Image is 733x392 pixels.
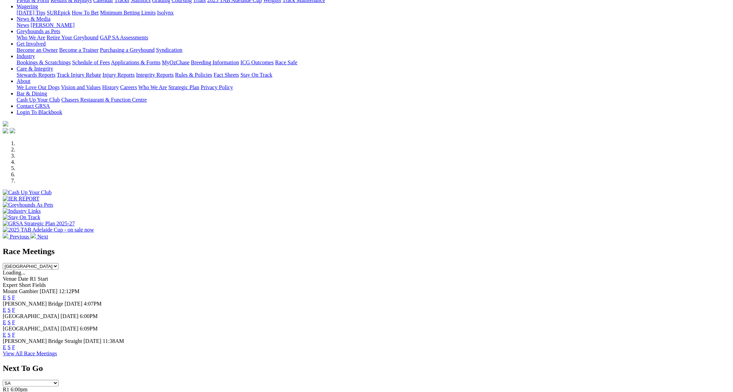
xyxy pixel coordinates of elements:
[80,326,98,332] span: 6:09PM
[3,233,8,239] img: chevron-left-pager-white.svg
[47,10,70,16] a: SUREpick
[201,84,233,90] a: Privacy Policy
[3,270,25,276] span: Loading...
[17,91,47,96] a: Bar & Dining
[3,234,30,240] a: Previous
[17,97,730,103] div: Bar & Dining
[17,53,35,59] a: Industry
[8,319,11,325] a: S
[3,326,59,332] span: [GEOGRAPHIC_DATA]
[3,364,730,373] h2: Next To Go
[157,10,174,16] a: Isolynx
[72,59,110,65] a: Schedule of Fees
[3,121,8,127] img: logo-grsa-white.png
[12,307,15,313] a: F
[191,59,239,65] a: Breeding Information
[17,3,38,9] a: Wagering
[12,295,15,300] a: F
[3,332,6,338] a: E
[17,22,29,28] a: News
[47,35,99,40] a: Retire Your Greyhound
[3,301,63,307] span: [PERSON_NAME] Bridge
[100,10,156,16] a: Minimum Betting Limits
[17,41,46,47] a: Get Involved
[3,307,6,313] a: E
[61,84,101,90] a: Vision and Values
[3,196,39,202] img: IER REPORT
[3,208,41,214] img: Industry Links
[240,72,272,78] a: Stay On Track
[8,307,11,313] a: S
[100,47,155,53] a: Purchasing a Greyhound
[17,59,71,65] a: Bookings & Scratchings
[10,234,29,240] span: Previous
[102,72,135,78] a: Injury Reports
[3,128,8,133] img: facebook.svg
[17,109,62,115] a: Login To Blackbook
[138,84,167,90] a: Who We Are
[12,319,15,325] a: F
[240,59,274,65] a: ICG Outcomes
[3,221,75,227] img: GRSA Strategic Plan 2025-27
[17,59,730,66] div: Industry
[136,72,174,78] a: Integrity Reports
[17,16,51,22] a: News & Media
[102,84,119,90] a: History
[103,338,124,344] span: 11:38AM
[80,313,98,319] span: 6:00PM
[100,35,148,40] a: GAP SA Assessments
[3,247,730,256] h2: Race Meetings
[111,59,161,65] a: Applications & Forms
[162,59,190,65] a: MyOzChase
[17,72,730,78] div: Care & Integrity
[83,338,101,344] span: [DATE]
[37,234,48,240] span: Next
[17,66,53,72] a: Care & Integrity
[8,295,11,300] a: S
[3,351,57,356] a: View All Race Meetings
[3,344,6,350] a: E
[17,35,730,41] div: Greyhounds as Pets
[3,214,40,221] img: Stay On Track
[3,202,53,208] img: Greyhounds As Pets
[3,295,6,300] a: E
[30,276,48,282] span: R1 Start
[65,301,83,307] span: [DATE]
[17,103,50,109] a: Contact GRSA
[12,332,15,338] a: F
[17,72,55,78] a: Stewards Reports
[120,84,137,90] a: Careers
[59,47,99,53] a: Become a Trainer
[3,189,52,196] img: Cash Up Your Club
[17,28,60,34] a: Greyhounds as Pets
[17,78,30,84] a: About
[19,282,31,288] span: Short
[18,276,28,282] span: Date
[32,282,46,288] span: Fields
[17,10,45,16] a: [DATE] Tips
[214,72,239,78] a: Fact Sheets
[3,313,59,319] span: [GEOGRAPHIC_DATA]
[3,338,82,344] span: [PERSON_NAME] Bridge Straight
[175,72,212,78] a: Rules & Policies
[17,84,59,90] a: We Love Our Dogs
[17,35,45,40] a: Who We Are
[61,326,79,332] span: [DATE]
[17,84,730,91] div: About
[17,10,730,16] div: Wagering
[61,313,79,319] span: [DATE]
[57,72,101,78] a: Track Injury Rebate
[10,128,15,133] img: twitter.svg
[72,10,99,16] a: How To Bet
[3,276,17,282] span: Venue
[275,59,297,65] a: Race Safe
[3,288,38,294] span: Mount Gambier
[8,332,11,338] a: S
[168,84,199,90] a: Strategic Plan
[17,47,730,53] div: Get Involved
[30,233,36,239] img: chevron-right-pager-white.svg
[30,22,74,28] a: [PERSON_NAME]
[40,288,58,294] span: [DATE]
[156,47,182,53] a: Syndication
[3,319,6,325] a: E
